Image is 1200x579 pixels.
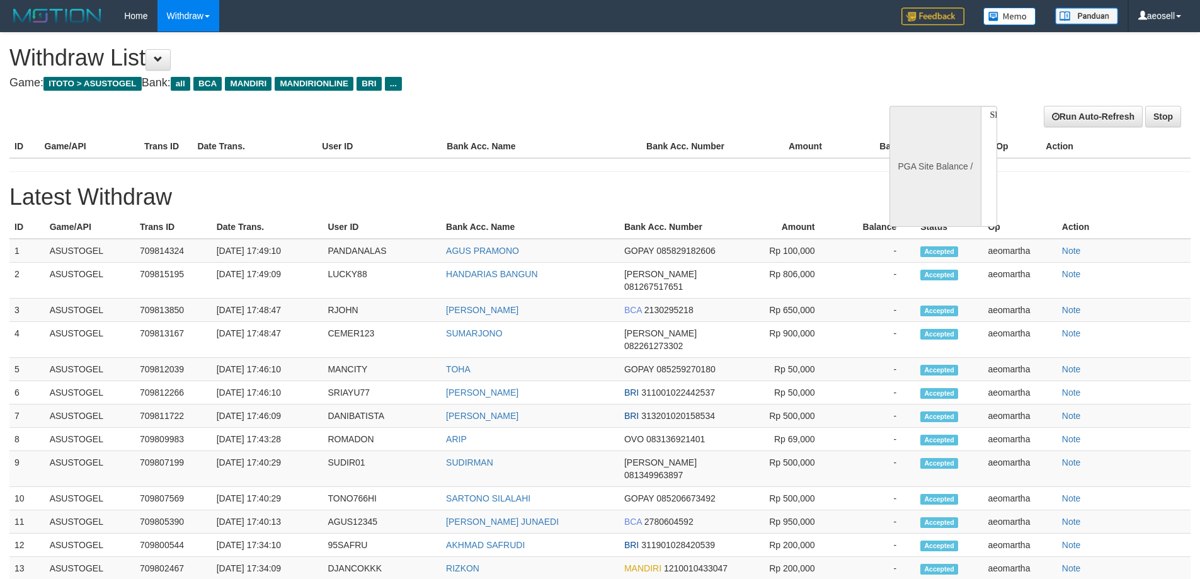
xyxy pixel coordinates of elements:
td: - [834,381,916,404]
th: ID [9,215,45,239]
td: TONO766HI [323,487,441,510]
span: Accepted [920,270,958,280]
td: 95SAFRU [323,534,441,557]
span: Accepted [920,458,958,469]
td: - [834,358,916,381]
td: - [834,428,916,451]
h1: Latest Withdraw [9,185,1191,210]
span: OVO [624,434,644,444]
td: MANCITY [323,358,441,381]
td: aeomartha [983,239,1056,263]
span: Accepted [920,435,958,445]
span: MANDIRI [225,77,271,91]
td: aeomartha [983,534,1056,557]
span: 311901028420539 [641,540,715,550]
td: 709812266 [135,381,212,404]
a: [PERSON_NAME] [446,387,518,398]
span: Accepted [920,365,958,375]
span: 081349963897 [624,470,683,480]
td: RJOHN [323,299,441,322]
span: [PERSON_NAME] [624,269,697,279]
td: 2 [9,263,45,299]
th: Action [1057,215,1191,239]
td: ASUSTOGEL [45,510,135,534]
td: ASUSTOGEL [45,358,135,381]
span: 085259270180 [656,364,715,374]
span: 1210010433047 [664,563,728,573]
td: 12 [9,534,45,557]
a: SARTONO SILALAHI [446,493,530,503]
td: 709813167 [135,322,212,358]
td: 709805390 [135,510,212,534]
td: Rp 500,000 [738,487,834,510]
td: - [834,299,916,322]
span: 313201020158534 [641,411,715,421]
span: ITOTO > ASUSTOGEL [43,77,142,91]
td: aeomartha [983,358,1056,381]
td: [DATE] 17:34:10 [212,534,323,557]
td: ASUSTOGEL [45,299,135,322]
a: Note [1062,364,1081,374]
td: 709813850 [135,299,212,322]
td: ASUSTOGEL [45,263,135,299]
th: Date Trans. [212,215,323,239]
td: aeomartha [983,322,1056,358]
th: ID [9,135,40,158]
td: Rp 806,000 [738,263,834,299]
span: BRI [624,387,639,398]
span: 083136921401 [646,434,705,444]
span: 085206673492 [656,493,715,503]
td: 709807199 [135,451,212,487]
td: - [834,510,916,534]
td: [DATE] 17:48:47 [212,299,323,322]
span: MANDIRI [624,563,661,573]
td: 8 [9,428,45,451]
th: Bank Acc. Name [442,135,641,158]
span: 082261273302 [624,341,683,351]
span: BCA [624,305,642,315]
a: Note [1062,411,1081,421]
a: Note [1062,328,1081,338]
a: Run Auto-Refresh [1044,106,1143,127]
span: BRI [624,411,639,421]
span: GOPAY [624,246,654,256]
h1: Withdraw List [9,45,787,71]
th: Game/API [40,135,139,158]
td: 4 [9,322,45,358]
td: [DATE] 17:40:13 [212,510,323,534]
div: PGA Site Balance / [889,106,980,227]
td: - [834,263,916,299]
span: Accepted [920,494,958,505]
th: Bank Acc. Number [619,215,738,239]
th: Amount [738,215,834,239]
span: BCA [624,517,642,527]
td: 6 [9,381,45,404]
a: [PERSON_NAME] [446,305,518,315]
span: 311001022442537 [641,387,715,398]
td: - [834,534,916,557]
img: MOTION_logo.png [9,6,105,25]
td: 709809983 [135,428,212,451]
td: ASUSTOGEL [45,381,135,404]
td: Rp 500,000 [738,404,834,428]
td: 10 [9,487,45,510]
td: 709815195 [135,263,212,299]
span: 2780604592 [644,517,694,527]
a: [PERSON_NAME] JUNAEDI [446,517,559,527]
td: 5 [9,358,45,381]
a: AGUS PRAMONO [446,246,519,256]
span: MANDIRIONLINE [275,77,353,91]
td: - [834,404,916,428]
th: Amount [741,135,840,158]
td: ROMADON [323,428,441,451]
td: Rp 500,000 [738,451,834,487]
th: Date Trans. [192,135,317,158]
a: SUMARJONO [446,328,502,338]
td: aeomartha [983,428,1056,451]
span: 085829182606 [656,246,715,256]
td: 709811722 [135,404,212,428]
td: AGUS12345 [323,510,441,534]
span: Accepted [920,517,958,528]
th: Bank Acc. Name [441,215,619,239]
td: aeomartha [983,451,1056,487]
